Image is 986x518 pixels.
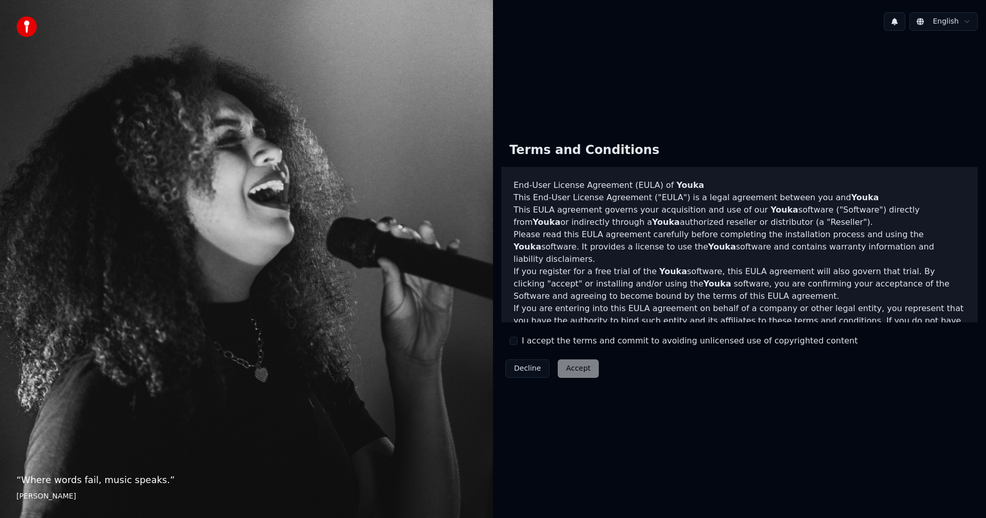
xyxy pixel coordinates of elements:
[514,242,541,252] span: Youka
[522,335,858,347] label: I accept the terms and commit to avoiding unlicensed use of copyrighted content
[514,265,965,302] p: If you register for a free trial of the software, this EULA agreement will also govern that trial...
[659,266,687,276] span: Youka
[514,228,965,265] p: Please read this EULA agreement carefully before completing the installation process and using th...
[501,134,668,167] div: Terms and Conditions
[514,204,965,228] p: This EULA agreement governs your acquisition and use of our software ("Software") directly from o...
[505,359,549,378] button: Decline
[708,242,736,252] span: Youka
[770,205,798,215] span: Youka
[704,279,731,289] span: Youka
[851,193,879,202] span: Youka
[16,16,37,37] img: youka
[676,180,704,190] span: Youka
[16,491,477,502] footer: [PERSON_NAME]
[16,473,477,487] p: “ Where words fail, music speaks. ”
[533,217,560,227] span: Youka
[652,217,680,227] span: Youka
[514,191,965,204] p: This End-User License Agreement ("EULA") is a legal agreement between you and
[514,179,965,191] h3: End-User License Agreement (EULA) of
[514,302,965,352] p: If you are entering into this EULA agreement on behalf of a company or other legal entity, you re...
